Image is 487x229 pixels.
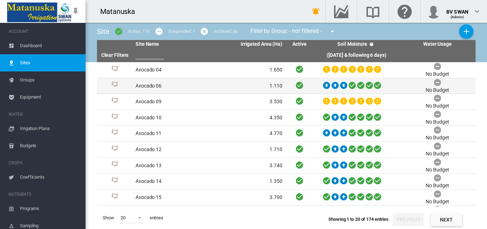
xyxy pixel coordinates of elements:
div: Site Id: 17424 [100,129,130,138]
span: Programs [20,200,80,217]
td: Avocado 14 [133,174,209,189]
md-icon: icon-chevron-down [473,7,481,16]
div: Archived: 36 [214,28,238,35]
tr: Site Id: 17430 Avocado 13 3.740 No Budget [97,158,476,174]
div: No Budget [426,103,449,110]
th: Soil Moisture [314,40,399,49]
div: No Budget [426,182,449,189]
div: Matanuska [100,6,142,16]
img: 1.svg [111,145,119,154]
td: Avocado 09 [133,94,209,110]
button: Previous [393,213,424,226]
td: Avocado 15 [133,190,209,205]
tr: Site Id: 17418 Avocado 06 1.110 No Budget [97,78,476,94]
th: Site Name [133,40,209,49]
span: Budgets [20,137,80,154]
span: Equipment [20,89,80,106]
span: ACCOUNT [9,26,80,37]
img: profile.jpg [426,4,441,19]
span: Irrigation Plans [20,120,80,137]
td: 1.350 [209,174,285,189]
tr: Site Id: 17439 Avocado 16 2.900 No Budget [97,205,476,221]
tr: Site Id: 17421 Avocado 10 4.350 No Budget [97,110,476,126]
div: Filter by Group: - not filtered - [245,24,342,39]
md-icon: icon-help-circle [367,40,376,49]
img: 1.svg [111,129,119,138]
img: 1.svg [111,193,119,202]
td: 1.710 [209,142,285,158]
th: Irrigated Area (Ha) [209,40,285,49]
div: Active: 174 [128,28,150,35]
md-icon: icon-checkbox-marked-circle [114,27,123,36]
div: No Budget [426,150,449,158]
span: Show [100,212,117,224]
td: 1.650 [209,62,285,78]
div: No Budget [426,134,449,141]
md-icon: icon-minus-circle [155,27,163,36]
md-icon: icon-pin [71,7,80,16]
th: Active [285,40,314,49]
div: Site Id: 10190 [100,66,130,74]
md-icon: icon-bell-ring [312,7,320,16]
div: No Budget [426,87,449,94]
div: No Budget [426,198,449,205]
td: Avocado 12 [133,142,209,158]
md-icon: icon-menu-down [328,27,337,36]
div: Site Id: 17430 [100,161,130,170]
th: Water Usage [399,40,476,49]
tr: Site Id: 10190 Avocado 04 1.650 No Budget [97,62,476,78]
tr: Site Id: 17427 Avocado 12 1.710 No Budget [97,142,476,158]
td: 2.900 [209,205,285,221]
div: Site Id: 17418 [100,81,130,90]
button: icon-bell-ring [309,4,323,19]
img: Matanuska_LOGO.png [7,3,71,22]
img: 1.svg [111,81,119,90]
md-icon: Click here for help [396,7,413,16]
div: Suspended: 1 [168,28,195,35]
div: No Budget [426,166,449,174]
span: entries [147,212,166,224]
div: No Budget [426,71,449,78]
button: icon-menu-down [325,24,339,39]
tr: Site Id: 10188 Avocado 09 3.530 No Budget [97,94,476,110]
div: Site Id: 17427 [100,145,130,154]
th: ([DATE] & following 6 days) [314,49,399,62]
td: 3.740 [209,158,285,174]
div: Site Id: 17433 [100,177,130,186]
tr: Site Id: 17436 Avocado 15 3.790 No Budget [97,190,476,206]
img: 1.svg [111,114,119,122]
button: Add New Site, define start date [459,24,473,39]
div: BV SWAN [446,5,468,13]
td: Avocado 10 [133,110,209,126]
div: Site Id: 17421 [100,114,130,122]
td: 3.790 [209,190,285,205]
td: Avocado 13 [133,158,209,174]
tr: Site Id: 17433 Avocado 14 1.350 No Budget [97,174,476,190]
md-icon: Go to the Data Hub [333,7,350,16]
a: Clear Filters [101,52,129,58]
span: (Admin) [451,15,465,19]
td: 3.530 [209,94,285,110]
span: Showing 1 to 20 of 174 entries [328,216,389,222]
td: Avocado 04 [133,62,209,78]
div: Site Id: 17436 [100,193,130,202]
button: Next [431,213,462,226]
td: Avocado 06 [133,78,209,94]
div: Site Id: 10188 [100,98,130,106]
td: 4.350 [209,110,285,126]
span: NUTRIENTS [9,189,80,200]
img: 1.svg [111,177,119,186]
div: 20 [121,215,125,220]
span: Dashboard [20,37,80,54]
span: Coefficients [20,169,80,186]
span: Sites [20,54,80,71]
md-icon: Search the knowledge base [364,7,381,16]
span: Groups [20,71,80,89]
span: Site [97,27,109,36]
span: WATER [9,109,80,120]
img: 1.svg [111,98,119,106]
img: 1.svg [111,161,119,170]
md-icon: icon-cancel [200,27,209,36]
span: CROPS [9,157,80,169]
td: 1.110 [209,78,285,94]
